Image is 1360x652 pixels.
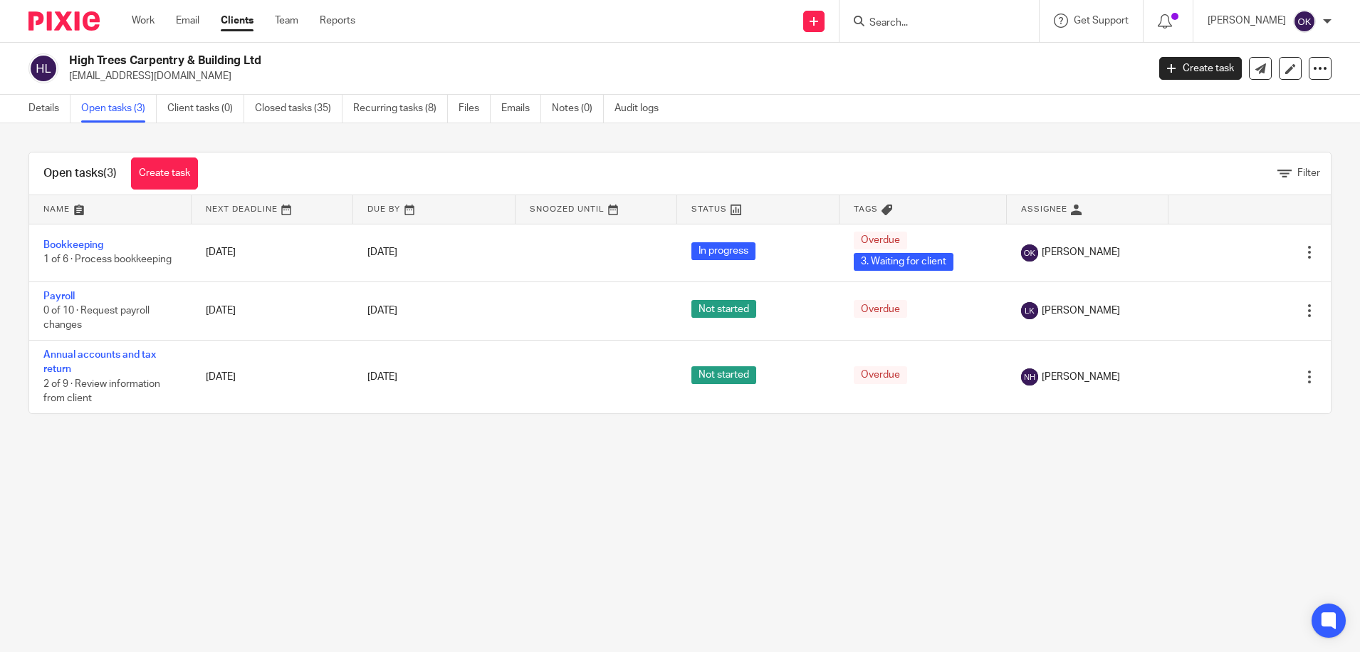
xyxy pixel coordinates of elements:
span: Not started [691,300,756,318]
a: Reports [320,14,355,28]
span: In progress [691,242,755,260]
td: [DATE] [192,224,354,281]
a: Payroll [43,291,75,301]
img: svg%3E [1021,302,1038,319]
h2: High Trees Carpentry & Building Ltd [69,53,924,68]
a: Team [275,14,298,28]
span: Filter [1297,168,1320,178]
td: [DATE] [192,281,354,340]
img: svg%3E [1021,368,1038,385]
input: Search [868,17,996,30]
a: Emails [501,95,541,123]
img: Pixie [28,11,100,31]
span: 1 of 6 · Process bookkeeping [43,255,172,265]
a: Open tasks (3) [81,95,157,123]
p: [EMAIL_ADDRESS][DOMAIN_NAME] [69,69,1138,83]
a: Closed tasks (35) [255,95,342,123]
span: [DATE] [367,247,397,257]
span: Status [691,205,727,213]
a: Recurring tasks (8) [353,95,448,123]
a: Notes (0) [552,95,604,123]
span: Snoozed Until [530,205,605,213]
p: [PERSON_NAME] [1208,14,1286,28]
span: Not started [691,366,756,384]
a: Client tasks (0) [167,95,244,123]
a: Audit logs [614,95,669,123]
img: svg%3E [28,53,58,83]
a: Email [176,14,199,28]
span: Overdue [854,300,907,318]
span: 0 of 10 · Request payroll changes [43,306,150,331]
h1: Open tasks [43,166,117,181]
span: (3) [103,167,117,179]
span: [PERSON_NAME] [1042,245,1120,259]
span: Tags [854,205,878,213]
span: [PERSON_NAME] [1042,304,1120,318]
a: Annual accounts and tax return [43,350,156,374]
span: 3. Waiting for client [854,253,953,271]
span: [DATE] [367,306,397,316]
a: Work [132,14,155,28]
a: Bookkeeping [43,240,103,250]
a: Create task [131,157,198,190]
td: [DATE] [192,340,354,413]
a: Details [28,95,70,123]
a: Create task [1159,57,1242,80]
span: Overdue [854,232,907,249]
a: Clients [221,14,253,28]
span: [DATE] [367,372,397,382]
span: [PERSON_NAME] [1042,370,1120,384]
span: 2 of 9 · Review information from client [43,379,160,404]
a: Files [459,95,491,123]
img: svg%3E [1021,244,1038,262]
span: Get Support [1074,16,1129,26]
span: Overdue [854,366,907,384]
img: svg%3E [1293,10,1316,33]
